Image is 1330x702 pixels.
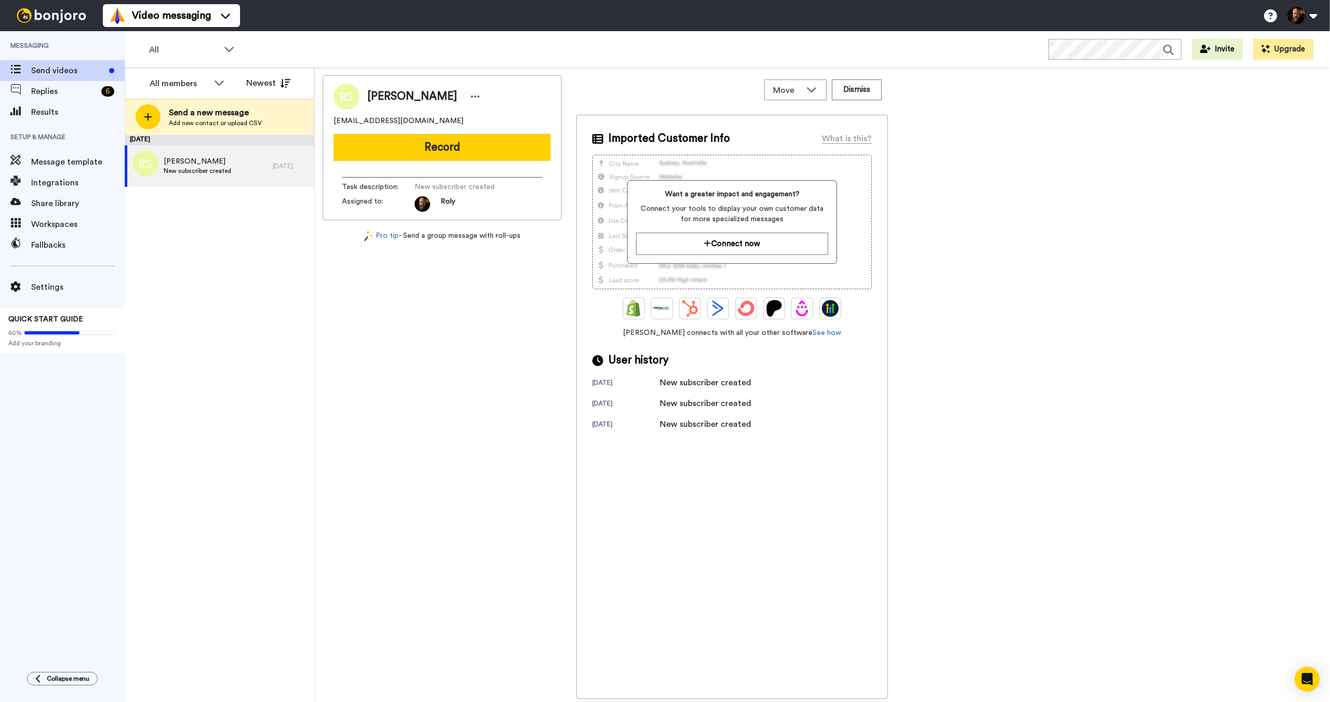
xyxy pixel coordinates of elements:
[31,218,125,231] span: Workspaces
[150,77,209,90] div: All members
[441,196,455,212] span: Roly
[169,106,262,119] span: Send a new message
[109,7,126,24] img: vm-color.svg
[238,73,298,93] button: Newest
[738,300,754,317] img: ConvertKit
[323,231,562,241] div: - Send a group message with roll-ups
[164,167,231,175] span: New subscriber created
[832,79,882,100] button: Dismiss
[766,300,782,317] img: Patreon
[592,420,660,430] div: [DATE]
[636,233,828,255] button: Connect now
[31,281,125,293] span: Settings
[334,84,360,110] img: Image of Roberto Schiavulli
[47,674,89,683] span: Collapse menu
[31,239,125,251] span: Fallbacks
[31,156,125,168] span: Message template
[101,86,114,97] div: 6
[710,300,726,317] img: ActiveCampaign
[334,134,551,161] button: Record
[164,156,231,167] span: [PERSON_NAME]
[125,135,314,145] div: [DATE]
[592,328,872,338] span: [PERSON_NAME] connects with all your other software
[31,197,125,210] span: Share library
[8,339,116,347] span: Add your branding
[415,196,430,212] img: 001b9436-2fdc-4a09-a509-3b060dcd91d9-1736288419.jpg
[31,85,97,98] span: Replies
[273,162,309,170] div: [DATE]
[169,119,262,127] span: Add new contact or upload CSV
[12,8,90,23] img: bj-logo-header-white.svg
[1295,667,1320,692] div: Open Intercom Messenger
[27,672,98,685] button: Collapse menu
[592,379,660,389] div: [DATE]
[342,196,415,212] span: Assigned to:
[1253,39,1313,60] button: Upgrade
[636,189,828,199] span: Want a greater impact and engagement?
[8,316,83,323] span: QUICK START GUIDE
[342,182,415,192] span: Task description :
[813,329,841,336] a: See how
[822,132,872,145] div: What is this?
[608,353,669,368] span: User history
[660,376,751,389] div: New subscriber created
[794,300,810,317] img: Drip
[334,116,463,126] span: [EMAIL_ADDRESS][DOMAIN_NAME]
[682,300,698,317] img: Hubspot
[654,300,670,317] img: Ontraport
[364,231,374,241] img: magic-wand.svg
[31,177,125,189] span: Integrations
[31,64,105,77] span: Send videos
[608,131,730,146] span: Imported Customer Info
[822,300,839,317] img: GoHighLevel
[592,399,660,410] div: [DATE]
[364,231,398,241] a: Pro tip
[660,418,751,430] div: New subscriber created
[626,300,642,317] img: Shopify
[636,204,828,224] span: Connect your tools to display your own customer data for more specialized messages
[132,151,158,177] img: rs.png
[8,329,22,337] span: 60%
[660,397,751,410] div: New subscriber created
[149,44,219,56] span: All
[31,106,125,118] span: Results
[415,182,513,192] span: New subscriber created
[132,8,211,23] span: Video messaging
[1192,39,1243,60] button: Invite
[773,84,801,97] span: Move
[367,89,457,104] span: [PERSON_NAME]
